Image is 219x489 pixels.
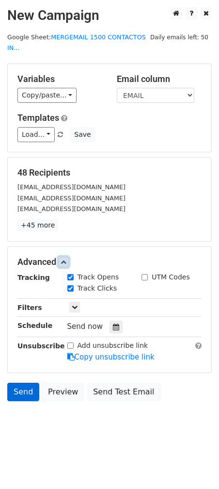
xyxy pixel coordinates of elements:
strong: Filters [17,304,42,311]
label: Add unsubscribe link [78,341,148,351]
a: Send Test Email [87,383,160,401]
h2: New Campaign [7,7,212,24]
h5: 48 Recipients [17,167,202,178]
a: Load... [17,127,55,142]
h5: Advanced [17,257,202,267]
a: Preview [42,383,84,401]
a: +45 more [17,219,58,231]
div: Widget de chat [171,442,219,489]
button: Save [70,127,95,142]
small: [EMAIL_ADDRESS][DOMAIN_NAME] [17,205,125,212]
a: Copy/paste... [17,88,77,103]
a: MERGEMAIL 1500 CONTACTOS IN... [7,33,146,52]
strong: Tracking [17,274,50,281]
h5: Email column [117,74,202,84]
strong: Unsubscribe [17,342,65,350]
iframe: Chat Widget [171,442,219,489]
a: Templates [17,113,59,123]
strong: Schedule [17,322,52,329]
small: Google Sheet: [7,33,146,52]
label: Track Clicks [78,283,117,293]
a: Send [7,383,39,401]
span: Daily emails left: 50 [147,32,212,43]
span: Send now [67,322,103,331]
label: UTM Codes [152,272,189,282]
h5: Variables [17,74,102,84]
label: Track Opens [78,272,119,282]
a: Copy unsubscribe link [67,353,155,361]
small: [EMAIL_ADDRESS][DOMAIN_NAME] [17,195,125,202]
small: [EMAIL_ADDRESS][DOMAIN_NAME] [17,183,125,191]
a: Daily emails left: 50 [147,33,212,41]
